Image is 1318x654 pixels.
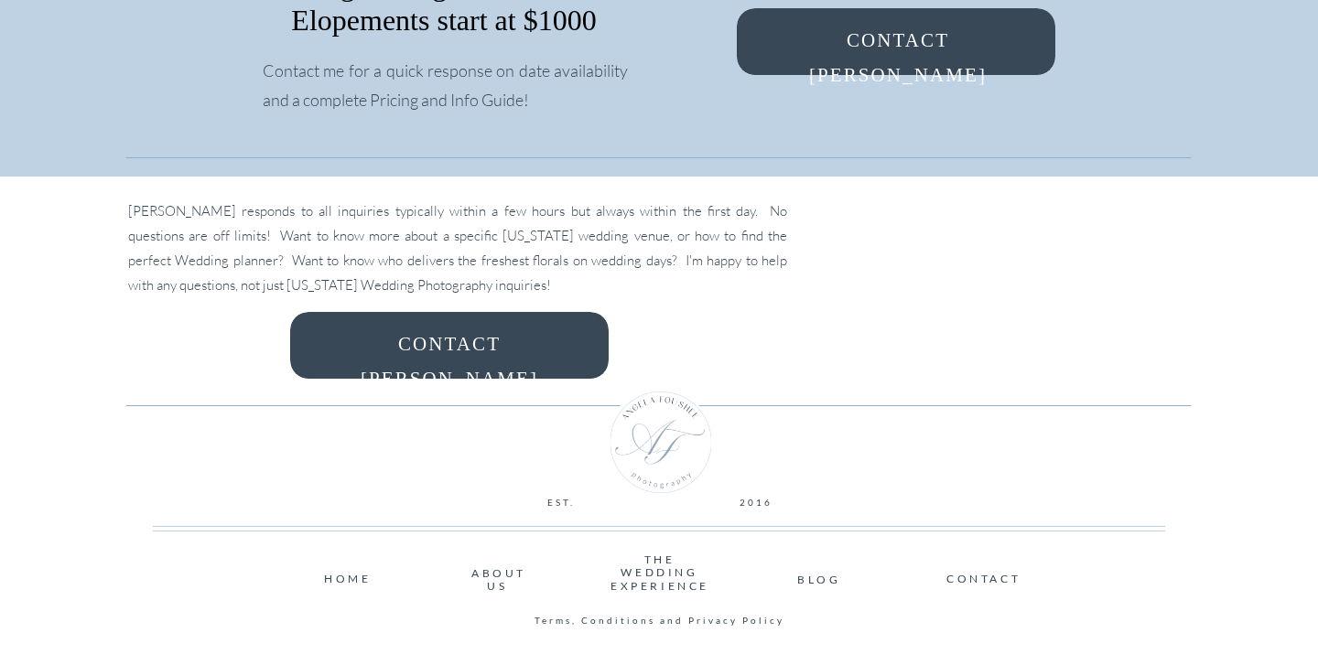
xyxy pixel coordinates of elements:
a: Terms, Conditions and Privacy Policy [486,615,832,626]
a: HOME [324,573,364,584]
p: Contact me for a quick response on date availability and a complete Pricing and Info Guide! [263,56,628,121]
a: BLOG [797,574,840,584]
a: THEWEDDINGEXPERIENCE [610,553,708,595]
a: ABOUTUS [471,567,524,578]
p: EST. 2016 [470,494,848,515]
nav: ABOUT US [471,567,524,578]
nav: THE WEDDING EXPERIENCE [610,553,708,595]
a: CONTACT [946,573,1018,584]
p: [PERSON_NAME] responds to all inquiries typically within a few hours but always within the first ... [128,198,787,295]
a: contact [PERSON_NAME] [790,24,1006,55]
a: contact [PERSON_NAME] [341,327,557,359]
